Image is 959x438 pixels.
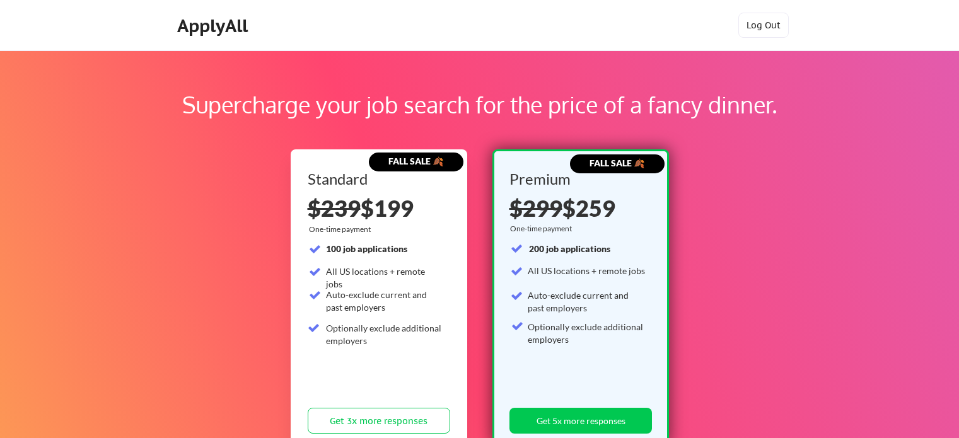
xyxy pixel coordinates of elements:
strong: FALL SALE 🍂 [590,158,644,168]
div: Optionally exclude additional employers [326,322,443,347]
strong: FALL SALE 🍂 [388,156,443,166]
div: All US locations + remote jobs [326,265,443,290]
strong: 100 job applications [326,243,407,254]
strong: 200 job applications [529,243,610,254]
div: One-time payment [309,224,375,234]
div: Optionally exclude additional employers [528,321,645,345]
div: ApplyAll [177,15,252,37]
div: All US locations + remote jobs [528,265,645,277]
button: Get 5x more responses [509,408,652,434]
s: $299 [509,194,562,222]
div: Supercharge your job search for the price of a fancy dinner. [81,88,878,122]
button: Log Out [738,13,789,38]
div: Auto-exclude current and past employers [326,289,443,313]
div: One-time payment [510,224,576,234]
s: $239 [308,194,361,222]
div: $259 [509,197,648,219]
button: Get 3x more responses [308,408,450,434]
div: Auto-exclude current and past employers [528,289,645,314]
div: $199 [308,197,450,219]
div: Standard [308,171,446,187]
div: Premium [509,171,648,187]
